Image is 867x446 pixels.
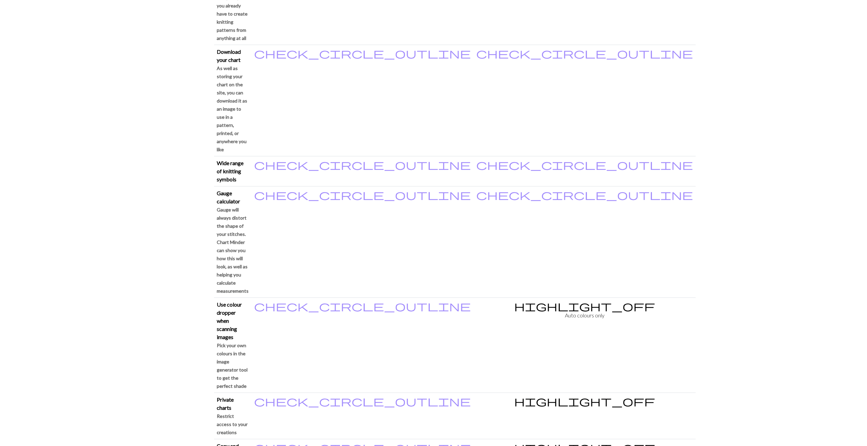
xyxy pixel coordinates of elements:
[217,189,249,205] p: Gauge calculator
[254,300,471,311] i: Included
[217,159,249,183] p: Wide range of knitting symbols
[254,159,471,170] i: Included
[254,299,471,312] span: check_circle_outline
[217,413,248,435] small: Restrict access to your creations
[514,299,655,312] span: highlight_off
[476,189,693,200] i: Included
[254,396,471,406] i: Included
[254,48,471,59] i: Included
[217,300,249,341] p: Use colour dropper when scanning images
[217,396,249,412] p: Private charts
[514,396,655,406] i: Not included
[476,48,693,59] i: Included
[514,300,655,311] i: Not included
[217,342,248,389] small: Pick your own colours in the image generator tool to get the perfect shade
[476,159,693,170] i: Included
[217,48,249,64] p: Download your chart
[217,207,249,294] small: Gauge will always distort the shape of your stitches. Chart Minder can show you how this will loo...
[254,395,471,407] span: check_circle_outline
[514,395,655,407] span: highlight_off
[476,188,693,201] span: check_circle_outline
[254,47,471,60] span: check_circle_outline
[476,47,693,60] span: check_circle_outline
[476,311,693,319] p: Auto colours only
[254,189,471,200] i: Included
[254,158,471,171] span: check_circle_outline
[476,158,693,171] span: check_circle_outline
[254,188,471,201] span: check_circle_outline
[217,65,247,152] small: As well as storing your chart on the site, you can download it as an image to use in a pattern, p...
